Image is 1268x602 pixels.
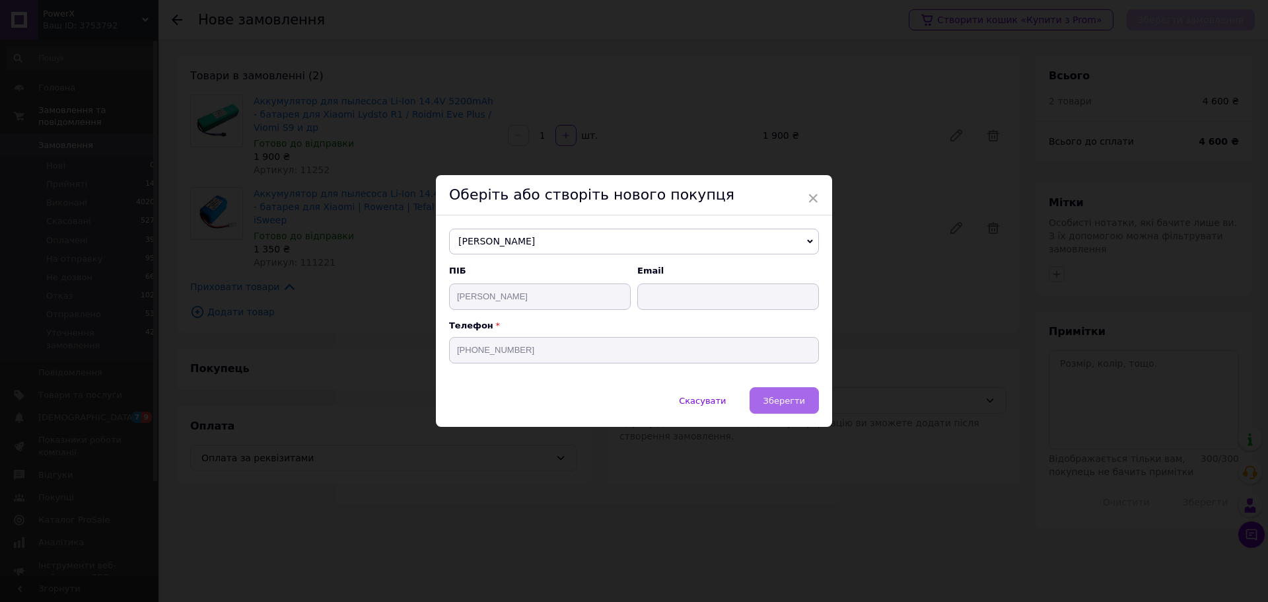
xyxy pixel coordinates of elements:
span: [PERSON_NAME] [449,229,819,255]
span: Email [637,265,819,277]
span: Скасувати [679,396,726,406]
span: ПІБ [449,265,631,277]
button: Зберегти [750,387,819,414]
span: Зберегти [763,396,805,406]
p: Телефон [449,320,819,330]
button: Скасувати [665,387,740,414]
input: +38 096 0000000 [449,337,819,363]
div: Оберіть або створіть нового покупця [436,175,832,215]
span: × [807,187,819,209]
